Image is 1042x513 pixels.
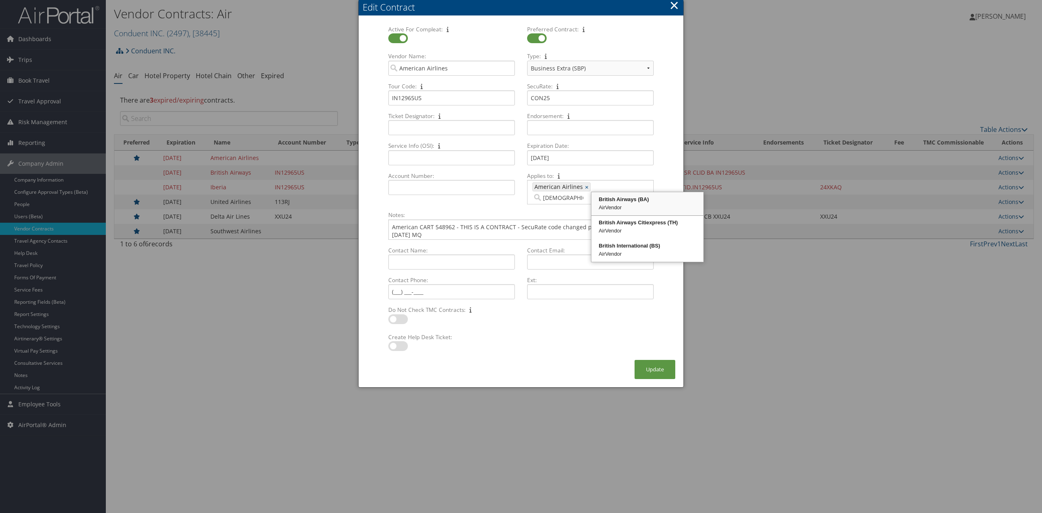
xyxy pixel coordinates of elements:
[385,276,518,284] label: Contact Phone:
[385,52,518,60] label: Vendor Name:
[385,82,518,90] label: Tour Code:
[527,150,654,165] input: Expiration Date:
[388,150,515,165] input: Service Info (OSI):
[524,276,657,284] label: Ext:
[385,333,518,341] label: Create Help Desk Ticket:
[385,211,657,219] label: Notes:
[385,306,518,314] label: Do Not Check TMC Contracts:
[593,195,702,204] div: British Airways (BA)
[388,219,654,240] textarea: Notes:
[527,284,654,299] input: Ext:
[524,142,657,150] label: Expiration Date:
[388,254,515,270] input: Contact Name:
[385,172,518,180] label: Account Number:
[635,360,675,379] button: Update
[593,227,702,235] div: AirVendor
[585,183,590,191] a: ×
[593,204,702,212] div: AirVendor
[385,25,518,33] label: Active For Compleat:
[385,112,518,120] label: Ticket Designator:
[385,246,518,254] label: Contact Name:
[527,61,654,76] select: Type:
[524,112,657,120] label: Endorsement:
[527,120,654,135] input: Endorsement:
[388,180,515,195] input: Account Number:
[388,284,515,299] input: Contact Phone:
[385,142,518,150] label: Service Info (OSI):
[524,82,657,90] label: SecuRate:
[593,242,702,250] div: British International (BS)
[388,120,515,135] input: Ticket Designator:
[388,90,515,105] input: Tour Code:
[363,1,683,13] div: Edit Contract
[388,61,515,76] input: Vendor Name:
[524,25,657,33] label: Preferred Contract:
[532,193,589,202] input: Applies to: American Airlines×
[527,254,654,270] input: Contact Email:
[593,250,702,258] div: AirVendor
[524,172,657,180] label: Applies to:
[527,90,654,105] input: SecuRate:
[533,183,583,191] span: American Airlines
[524,52,657,60] label: Type:
[593,219,702,227] div: British Airways Citiexpress (TH)
[524,246,657,254] label: Contact Email:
